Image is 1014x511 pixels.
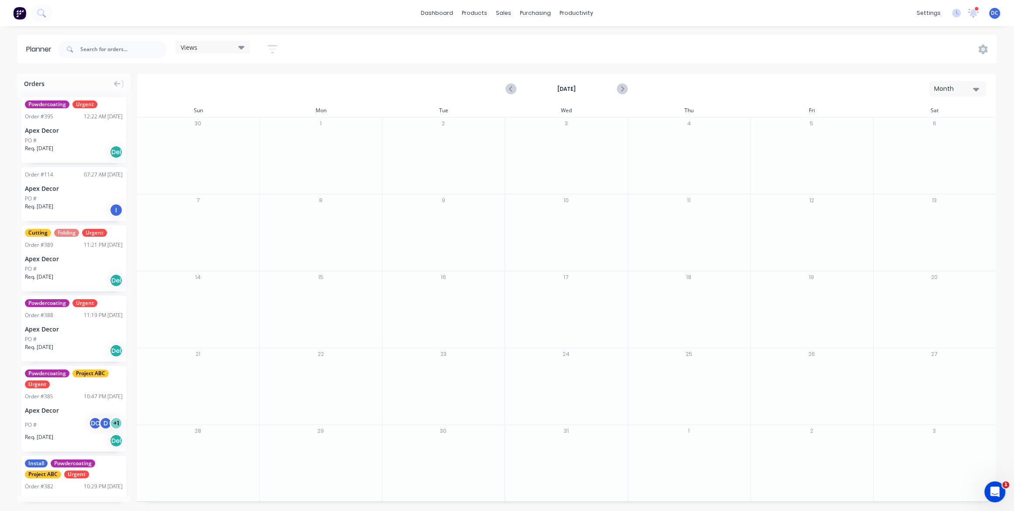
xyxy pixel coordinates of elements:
[84,241,123,249] div: 11:21 PM [DATE]
[84,393,123,401] div: 10:47 PM [DATE]
[316,195,326,206] button: 8
[438,426,449,436] button: 30
[82,229,107,237] span: Urgent
[259,104,382,117] div: Mon
[99,417,112,430] div: D
[137,104,259,117] div: Sun
[26,44,56,55] div: Planner
[72,100,97,108] span: Urgent
[438,118,449,129] button: 2
[561,272,571,283] button: 17
[316,118,326,129] button: 1
[24,79,45,88] span: Orders
[110,434,123,447] div: Del
[54,229,79,237] span: Folding
[25,299,69,307] span: Powdercoating
[84,171,123,179] div: 07:27 AM [DATE]
[492,7,516,20] div: sales
[561,195,571,206] button: 10
[110,204,123,217] div: I
[25,406,123,415] div: Apex Decor
[684,426,694,436] button: 1
[438,272,449,283] button: 16
[25,483,53,490] div: Order # 382
[750,104,873,117] div: Fri
[13,7,26,20] img: Factory
[561,349,571,359] button: 24
[929,81,986,97] button: Month
[912,7,945,20] div: settings
[316,349,326,359] button: 22
[806,272,817,283] button: 19
[25,421,37,429] div: PO #
[25,113,53,121] div: Order # 395
[806,118,817,129] button: 5
[438,349,449,359] button: 23
[25,311,53,319] div: Order # 388
[64,470,89,478] span: Urgent
[505,104,627,117] div: Wed
[506,83,516,94] button: Previous page
[25,265,37,273] div: PO #
[25,459,48,467] span: Install
[555,7,598,20] div: productivity
[25,325,123,334] div: Apex Decor
[25,171,53,179] div: Order # 114
[25,496,123,505] div: Apex Decor
[806,195,817,206] button: 12
[84,113,123,121] div: 12:22 AM [DATE]
[684,118,694,129] button: 4
[193,349,203,359] button: 21
[438,195,449,206] button: 9
[89,417,102,430] div: DC
[25,100,69,108] span: Powdercoating
[25,433,53,441] span: Req. [DATE]
[929,118,939,129] button: 6
[25,184,123,193] div: Apex Decor
[25,273,53,281] span: Req. [DATE]
[80,41,167,58] input: Search for orders...
[316,272,326,283] button: 15
[929,349,939,359] button: 27
[51,459,95,467] span: Powdercoating
[72,369,109,377] span: Project ABC
[193,426,203,436] button: 28
[25,343,53,351] span: Req. [DATE]
[684,349,694,359] button: 25
[316,426,326,436] button: 29
[684,195,694,206] button: 11
[25,335,37,343] div: PO #
[806,426,817,436] button: 2
[110,274,123,287] div: Del
[25,203,53,211] span: Req. [DATE]
[193,272,203,283] button: 14
[72,299,97,307] span: Urgent
[523,85,610,93] strong: [DATE]
[991,9,998,17] span: DC
[110,344,123,357] div: Del
[25,195,37,203] div: PO #
[929,426,939,436] button: 3
[193,195,203,206] button: 7
[806,349,817,359] button: 26
[934,84,974,93] div: Month
[25,369,69,377] span: Powdercoating
[193,118,203,129] button: 30
[25,145,53,152] span: Req. [DATE]
[25,393,53,401] div: Order # 385
[382,104,505,117] div: Tue
[181,43,197,52] span: Views
[516,7,555,20] div: purchasing
[929,195,939,206] button: 13
[561,426,571,436] button: 31
[929,272,939,283] button: 20
[25,380,50,388] span: Urgent
[25,241,53,249] div: Order # 389
[84,483,123,490] div: 10:29 PM [DATE]
[110,145,123,159] div: Del
[25,126,123,135] div: Apex Decor
[25,229,51,237] span: Cutting
[628,104,750,117] div: Thu
[561,118,571,129] button: 3
[25,254,123,263] div: Apex Decor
